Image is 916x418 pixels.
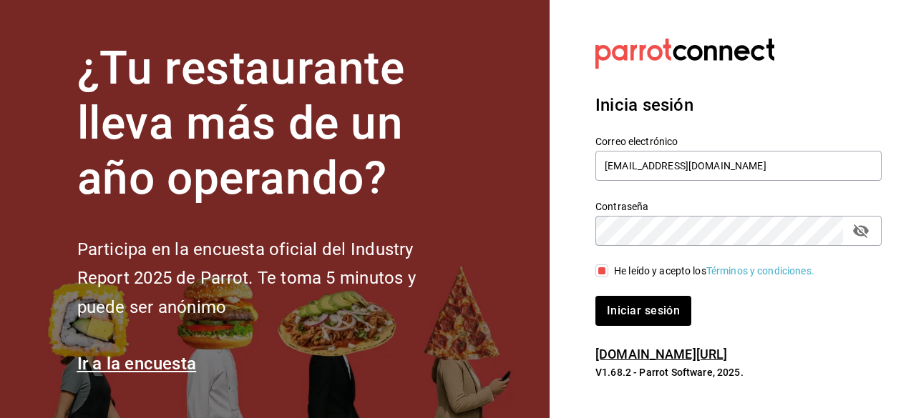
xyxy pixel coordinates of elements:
label: Contraseña [595,201,882,212]
h1: ¿Tu restaurante lleva más de un año operando? [77,41,464,206]
h2: Participa en la encuesta oficial del Industry Report 2025 de Parrot. Te toma 5 minutos y puede se... [77,235,464,322]
a: Ir a la encuesta [77,354,197,374]
a: [DOMAIN_NAME][URL] [595,347,727,362]
button: Iniciar sesión [595,296,691,326]
button: passwordField [849,219,873,243]
h3: Inicia sesión [595,92,882,118]
input: Ingresa tu correo electrónico [595,151,882,181]
p: V1.68.2 - Parrot Software, 2025. [595,365,882,379]
div: He leído y acepto los [614,264,814,279]
label: Correo electrónico [595,136,882,146]
a: Términos y condiciones. [706,265,814,277]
